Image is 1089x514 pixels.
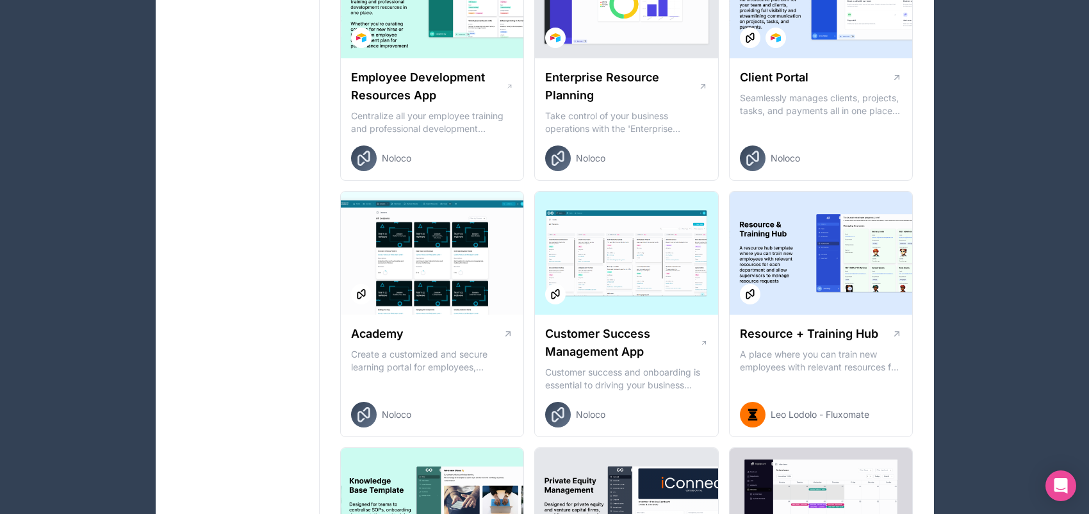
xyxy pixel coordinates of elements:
img: Airtable Logo [771,33,781,43]
p: Customer success and onboarding is essential to driving your business forward and ensuring retent... [545,366,708,392]
img: Airtable Logo [550,33,561,43]
p: Take control of your business operations with the 'Enterprise Resource Planning' template. This c... [545,110,708,135]
h1: Customer Success Management App [545,325,700,361]
h1: Academy [351,325,404,343]
p: Centralize all your employee training and professional development resources in one place. Whethe... [351,110,514,135]
span: Noloco [576,152,605,165]
span: Noloco [382,408,411,421]
h1: Client Portal [740,69,808,87]
h1: Resource + Training Hub [740,325,878,343]
p: Seamlessly manages clients, projects, tasks, and payments all in one place An interactive platfor... [740,92,903,117]
div: Open Intercom Messenger [1045,470,1076,501]
span: Noloco [771,152,800,165]
h1: Enterprise Resource Planning [545,69,698,104]
span: Leo Lodolo - Fluxomate [771,408,869,421]
h1: Employee Development Resources App [351,69,506,104]
span: Noloco [382,152,411,165]
p: A place where you can train new employees with relevant resources for each department and allow s... [740,348,903,374]
span: Noloco [576,408,605,421]
p: Create a customized and secure learning portal for employees, customers or partners. Organize les... [351,348,514,374]
img: Airtable Logo [356,33,366,43]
